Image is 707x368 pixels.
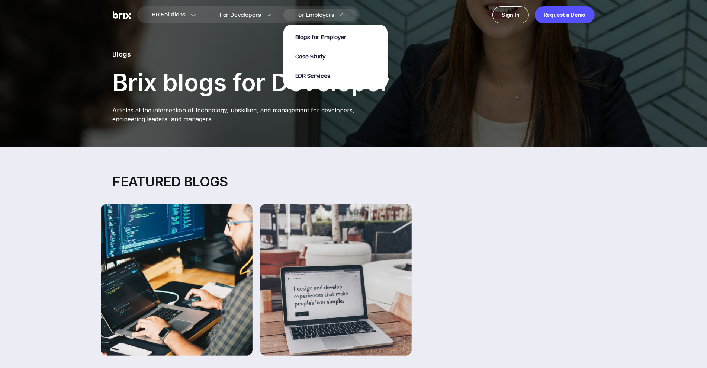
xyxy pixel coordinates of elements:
[295,11,334,19] span: For Employers
[295,53,326,61] span: Case Study
[152,9,186,21] span: HR Solutions
[113,106,390,124] p: Articles at the intersection of technology, upskilling, and management for developers, engineerin...
[535,6,595,23] a: Request a Demo
[220,11,261,19] span: For Developers
[113,71,390,94] p: Brix blogs for Developer
[492,6,529,23] a: Sign In
[295,33,347,41] a: Blogs for Employer
[113,11,131,19] img: Brix Logo
[295,52,326,61] a: Case Study
[295,72,330,80] a: EOR Services
[113,49,390,60] p: Blogs
[101,174,607,189] p: FEATURED BLOGS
